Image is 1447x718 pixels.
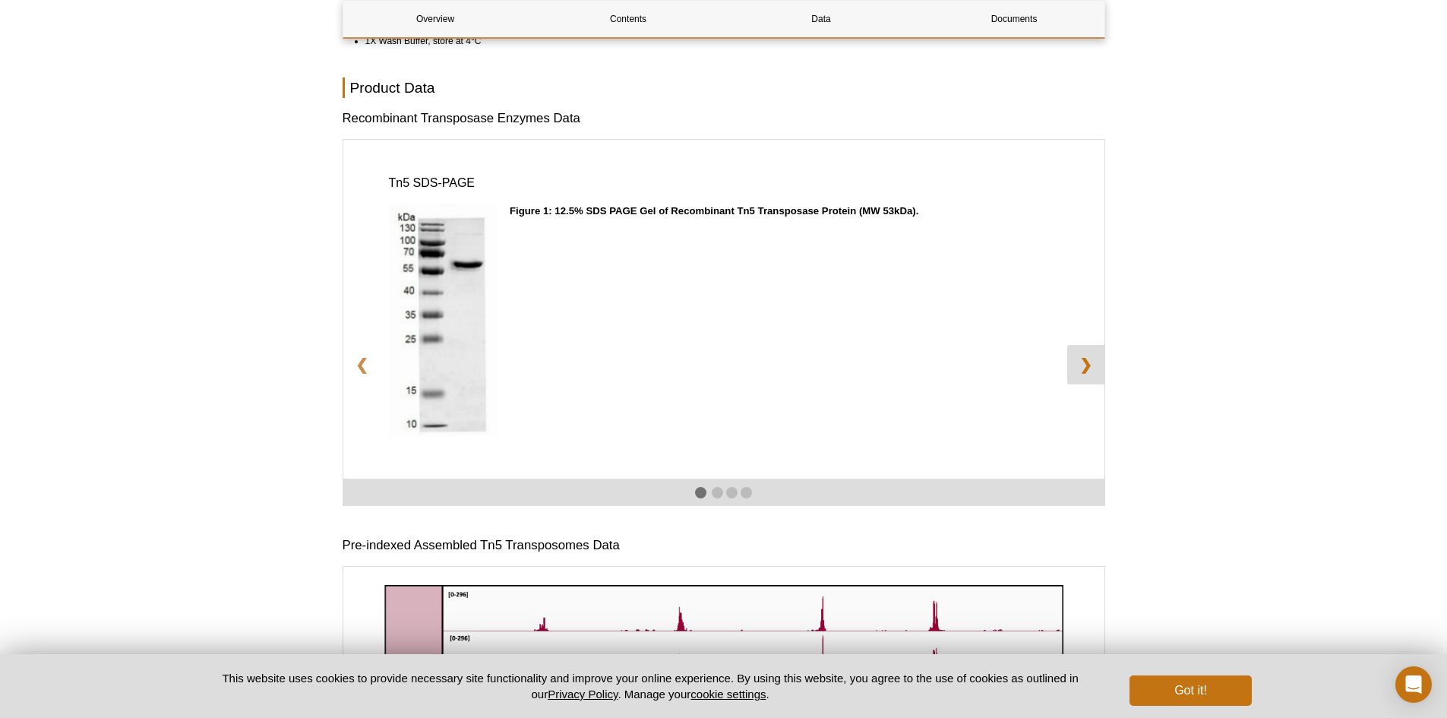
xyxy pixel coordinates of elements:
a: ❯ [1067,345,1104,384]
button: cookie settings [690,688,766,701]
strong: Figure 1: 12.5% SDS PAGE Gel of Recombinant Tn5 Transposase Protein (MW 53kDa). [510,205,918,217]
h3: Tn5 SDS-PAGE [389,174,1059,192]
a: ❮ [343,345,381,384]
a: Privacy Policy [548,688,618,701]
h3: Recombinant Transposase Enzymes Data [343,109,1105,128]
button: Got it! [1129,675,1251,706]
a: Documents [922,1,1107,37]
li: 1X Wash Buffer, store at 4°C [365,33,1092,49]
a: Data [729,1,914,37]
h3: Pre-indexed Assembled Tn5 Transposomes Data [343,536,1105,555]
div: Open Intercom Messenger [1395,666,1432,703]
a: Overview [343,1,528,37]
img: Histone H3 PTM Multiplex Data of Histone Abundance in Mouse Tissue. [389,204,499,444]
h2: Product Data [343,77,1105,98]
a: Contents [536,1,721,37]
p: This website uses cookies to provide necessary site functionality and improve your online experie... [196,670,1105,702]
